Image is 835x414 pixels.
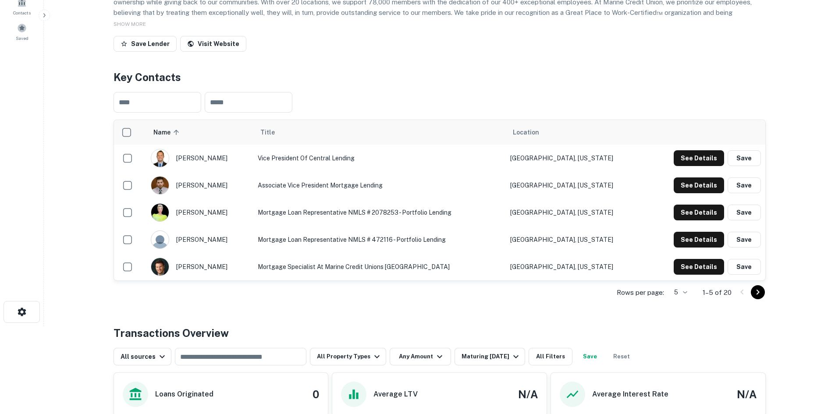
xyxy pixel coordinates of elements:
[576,348,604,365] button: Save your search to get updates of matches that match your search criteria.
[674,177,724,193] button: See Details
[151,258,249,276] div: [PERSON_NAME]
[506,199,645,226] td: [GEOGRAPHIC_DATA], [US_STATE]
[253,145,506,172] td: Vice President of Central Lending
[151,230,249,249] div: [PERSON_NAME]
[114,120,765,280] div: scrollable content
[728,259,761,275] button: Save
[253,226,506,253] td: Mortgage Loan Representative NMLS # 472116 - Portfolio Lending
[114,36,177,52] button: Save Lender
[260,127,286,138] span: Title
[16,35,28,42] span: Saved
[737,386,757,402] h4: N/A
[513,127,539,138] span: Location
[151,149,249,167] div: [PERSON_NAME]
[114,69,766,85] h4: Key Contacts
[506,145,645,172] td: [GEOGRAPHIC_DATA], [US_STATE]
[151,203,249,222] div: [PERSON_NAME]
[151,258,169,276] img: 1712246460628
[151,177,169,194] img: 1517441119133
[751,285,765,299] button: Go to next page
[674,205,724,220] button: See Details
[728,205,761,220] button: Save
[114,325,229,341] h4: Transactions Overview
[728,150,761,166] button: Save
[728,232,761,248] button: Save
[668,286,689,299] div: 5
[180,36,246,52] a: Visit Website
[462,351,521,362] div: Maturing [DATE]
[313,386,319,402] h4: 0
[253,199,506,226] td: Mortgage Loan Representative NMLS # 2078253 - Portfolio Lending
[151,176,249,195] div: [PERSON_NAME]
[506,226,645,253] td: [GEOGRAPHIC_DATA], [US_STATE]
[674,232,724,248] button: See Details
[674,259,724,275] button: See Details
[121,351,167,362] div: All sources
[390,348,451,365] button: Any Amount
[114,348,171,365] button: All sources
[373,389,418,400] h6: Average LTV
[151,231,169,248] img: 9c8pery4andzj6ohjkjp54ma2
[146,120,253,145] th: Name
[529,348,572,365] button: All Filters
[506,253,645,280] td: [GEOGRAPHIC_DATA], [US_STATE]
[253,172,506,199] td: Associate Vice President Mortgage Lending
[592,389,668,400] h6: Average Interest Rate
[455,348,525,365] button: Maturing [DATE]
[13,9,31,16] span: Contacts
[114,21,146,27] span: SHOW MORE
[506,120,645,145] th: Location
[728,177,761,193] button: Save
[253,120,506,145] th: Title
[703,287,732,298] p: 1–5 of 20
[674,150,724,166] button: See Details
[153,127,182,138] span: Name
[151,204,169,221] img: 1611264992179
[518,386,538,402] h4: N/A
[791,344,835,386] iframe: Chat Widget
[617,287,664,298] p: Rows per page:
[155,389,213,400] h6: Loans Originated
[3,20,41,43] a: Saved
[253,253,506,280] td: Mortgage Specialist at Marine Credit Unions [GEOGRAPHIC_DATA]
[608,348,636,365] button: Reset
[506,172,645,199] td: [GEOGRAPHIC_DATA], [US_STATE]
[310,348,386,365] button: All Property Types
[151,149,169,167] img: 1517248996952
